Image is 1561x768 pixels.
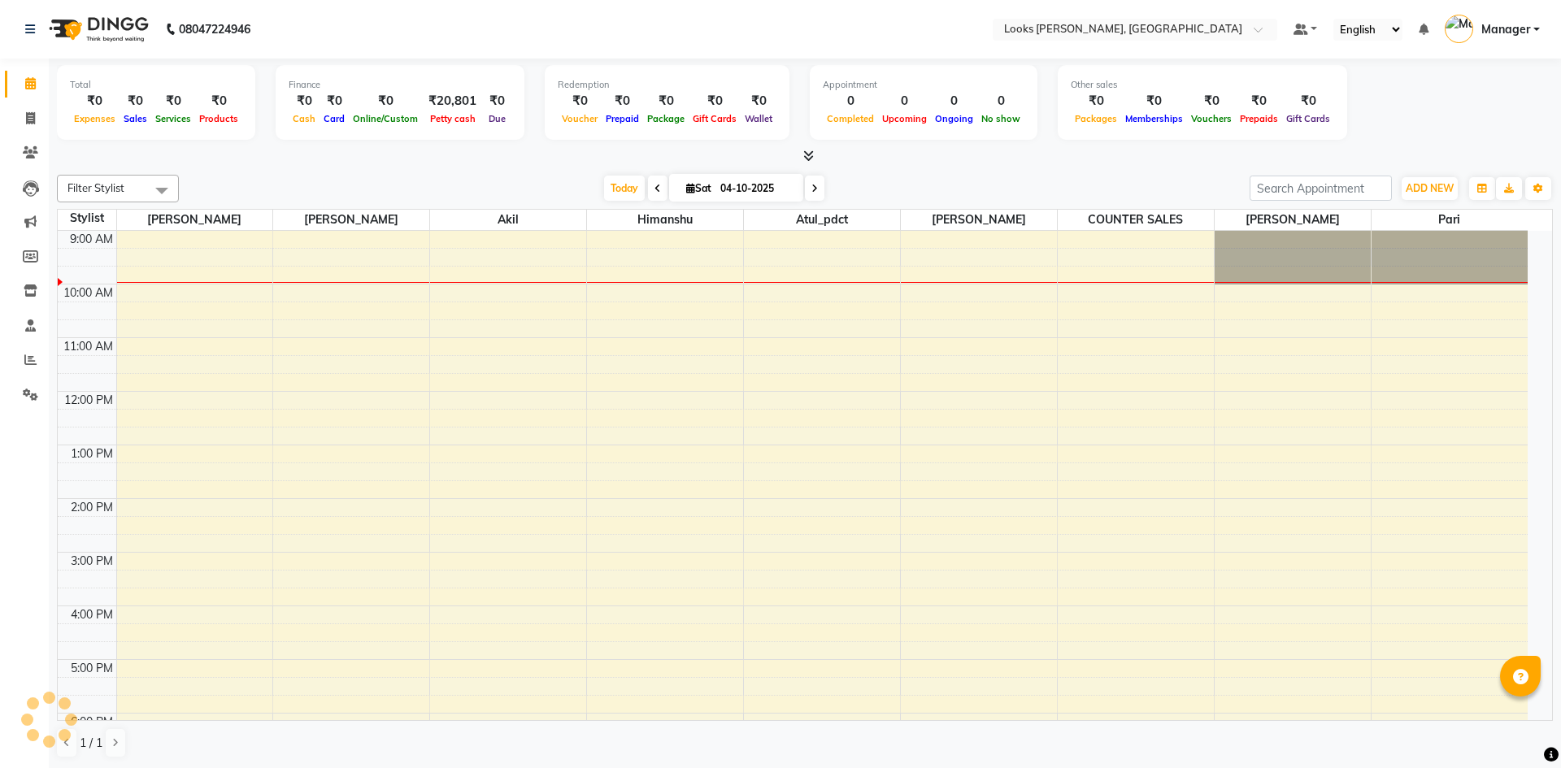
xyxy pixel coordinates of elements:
[558,113,602,124] span: Voucher
[558,78,776,92] div: Redemption
[682,182,715,194] span: Sat
[1058,210,1214,230] span: COUNTER SALES
[67,714,116,731] div: 6:00 PM
[67,445,116,462] div: 1:00 PM
[1282,113,1334,124] span: Gift Cards
[273,210,429,230] span: [PERSON_NAME]
[483,92,511,111] div: ₹0
[195,92,242,111] div: ₹0
[977,92,1024,111] div: 0
[823,113,878,124] span: Completed
[430,210,586,230] span: Akil
[67,660,116,677] div: 5:00 PM
[67,181,124,194] span: Filter Stylist
[289,92,320,111] div: ₹0
[70,78,242,92] div: Total
[67,553,116,570] div: 3:00 PM
[602,113,643,124] span: Prepaid
[901,210,1057,230] span: [PERSON_NAME]
[426,113,480,124] span: Petty cash
[120,113,151,124] span: Sales
[1282,92,1334,111] div: ₹0
[80,735,102,752] span: 1 / 1
[289,113,320,124] span: Cash
[1071,92,1121,111] div: ₹0
[602,92,643,111] div: ₹0
[1187,92,1236,111] div: ₹0
[60,338,116,355] div: 11:00 AM
[689,113,741,124] span: Gift Cards
[58,210,116,227] div: Stylist
[1250,176,1392,201] input: Search Appointment
[1445,15,1473,43] img: Manager
[643,92,689,111] div: ₹0
[878,92,931,111] div: 0
[179,7,250,52] b: 08047224946
[1402,177,1458,200] button: ADD NEW
[977,113,1024,124] span: No show
[41,7,153,52] img: logo
[1215,210,1371,230] span: [PERSON_NAME]
[1121,113,1187,124] span: Memberships
[70,113,120,124] span: Expenses
[1187,113,1236,124] span: Vouchers
[1121,92,1187,111] div: ₹0
[715,176,797,201] input: 2025-10-04
[689,92,741,111] div: ₹0
[1236,92,1282,111] div: ₹0
[422,92,483,111] div: ₹20,801
[289,78,511,92] div: Finance
[741,92,776,111] div: ₹0
[120,92,151,111] div: ₹0
[1481,21,1530,38] span: Manager
[878,113,931,124] span: Upcoming
[558,92,602,111] div: ₹0
[931,113,977,124] span: Ongoing
[741,113,776,124] span: Wallet
[320,92,349,111] div: ₹0
[320,113,349,124] span: Card
[61,392,116,409] div: 12:00 PM
[744,210,900,230] span: Atul_pdct
[151,92,195,111] div: ₹0
[349,92,422,111] div: ₹0
[485,113,510,124] span: Due
[823,92,878,111] div: 0
[587,210,743,230] span: Himanshu
[604,176,645,201] span: Today
[643,113,689,124] span: Package
[349,113,422,124] span: Online/Custom
[67,606,116,623] div: 4:00 PM
[1236,113,1282,124] span: Prepaids
[195,113,242,124] span: Products
[67,231,116,248] div: 9:00 AM
[70,92,120,111] div: ₹0
[1406,182,1454,194] span: ADD NEW
[1372,210,1528,230] span: Pari
[60,284,116,302] div: 10:00 AM
[151,113,195,124] span: Services
[931,92,977,111] div: 0
[1071,78,1334,92] div: Other sales
[823,78,1024,92] div: Appointment
[117,210,273,230] span: [PERSON_NAME]
[1071,113,1121,124] span: Packages
[67,499,116,516] div: 2:00 PM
